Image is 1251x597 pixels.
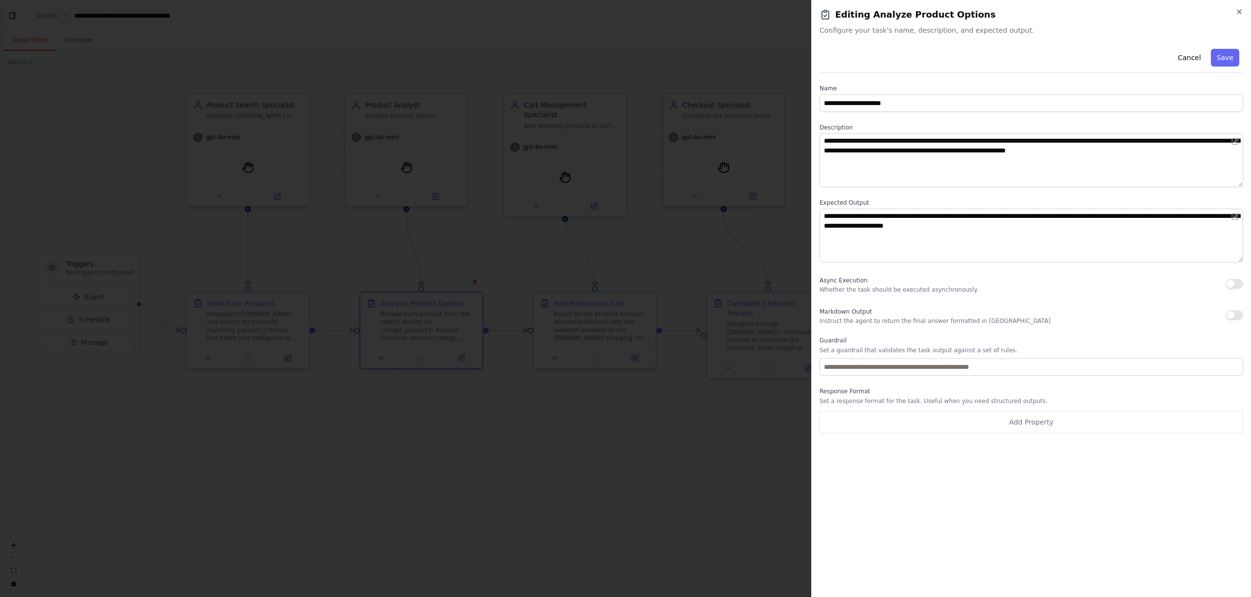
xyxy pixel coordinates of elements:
[820,397,1243,405] p: Set a response format for the task. Useful when you need structured outputs.
[820,317,1051,325] p: Instruct the agent to return the final answer formatted in [GEOGRAPHIC_DATA]
[820,387,1243,395] label: Response Format
[820,85,1243,92] label: Name
[820,8,1243,21] h2: Editing Analyze Product Options
[820,25,1243,35] span: Configure your task's name, description, and expected output.
[820,277,867,284] span: Async Execution
[820,308,872,315] span: Markdown Output
[1211,49,1239,66] button: Save
[820,199,1243,207] label: Expected Output
[1229,211,1241,222] button: Open in editor
[820,337,1243,344] label: Guardrail
[820,286,978,294] p: Whether the task should be executed asynchronously.
[1229,135,1241,147] button: Open in editor
[820,124,1243,131] label: Description
[820,346,1243,354] p: Set a guardrail that validates the task output against a set of rules.
[820,411,1243,433] button: Add Property
[1172,49,1207,66] button: Cancel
